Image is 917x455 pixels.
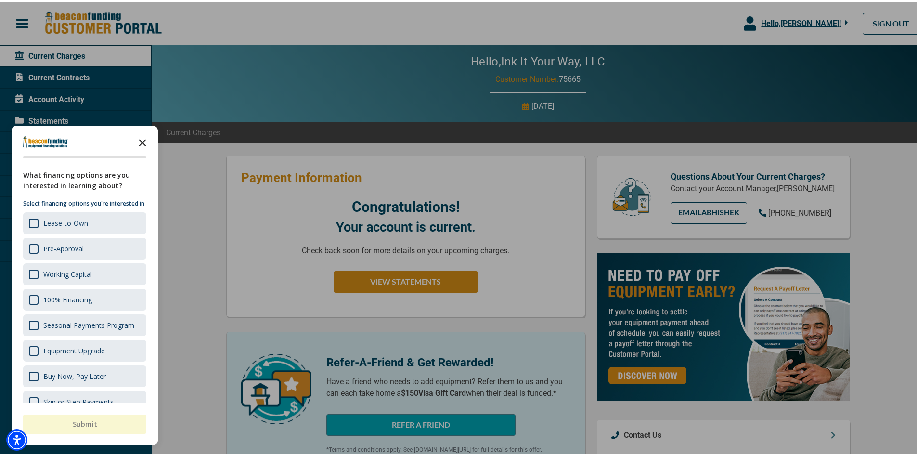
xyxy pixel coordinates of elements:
[23,168,146,189] div: What financing options are you interested in learning about?
[23,134,68,146] img: Company logo
[23,389,146,411] div: Skip or Step Payments
[23,364,146,385] div: Buy Now, Pay Later
[23,210,146,232] div: Lease-to-Own
[23,413,146,432] button: Submit
[23,261,146,283] div: Working Capital
[23,312,146,334] div: Seasonal Payments Program
[43,370,106,379] div: Buy Now, Pay Later
[23,287,146,309] div: 100% Financing
[43,268,92,277] div: Working Capital
[43,293,92,302] div: 100% Financing
[23,236,146,258] div: Pre-Approval
[23,197,146,207] p: Select financing options you're interested in
[43,217,88,226] div: Lease-to-Own
[43,395,114,404] div: Skip or Step Payments
[43,344,105,353] div: Equipment Upgrade
[43,242,84,251] div: Pre-Approval
[23,338,146,360] div: Equipment Upgrade
[6,428,27,449] div: Accessibility Menu
[12,124,158,443] div: Survey
[43,319,134,328] div: Seasonal Payments Program
[133,130,152,150] button: Close the survey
